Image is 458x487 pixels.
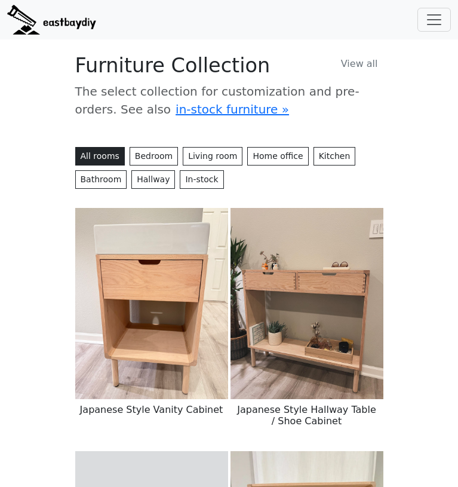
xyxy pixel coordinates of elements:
[75,82,383,118] p: The select collection for customization and pre-orders. See also
[313,147,356,166] button: Kitchen
[230,298,383,309] a: Japanese Style Hallway Table / Shoe Cabinet
[7,5,96,35] img: eastbaydiy
[130,147,178,166] button: Bedroom
[75,170,127,189] button: Bathroom
[75,208,228,399] img: Japanese Style Vanity Cabinet
[75,54,383,78] h1: Furniture Collection
[247,147,308,166] button: Home office
[417,8,451,32] button: Toggle navigation
[183,147,242,166] button: Living room
[75,147,125,166] button: All rooms
[75,298,228,309] a: Japanese Style Vanity Cabinet
[176,102,289,117] a: in-stock furniture »
[230,208,383,399] img: Japanese Style Hallway Table / Shoe Cabinet
[75,399,228,420] h6: Japanese Style Vanity Cabinet
[230,399,383,431] h6: Japanese Style Hallway Table / Shoe Cabinet
[336,54,383,74] a: View all
[131,170,175,189] button: Hallway
[180,170,223,189] a: In-stock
